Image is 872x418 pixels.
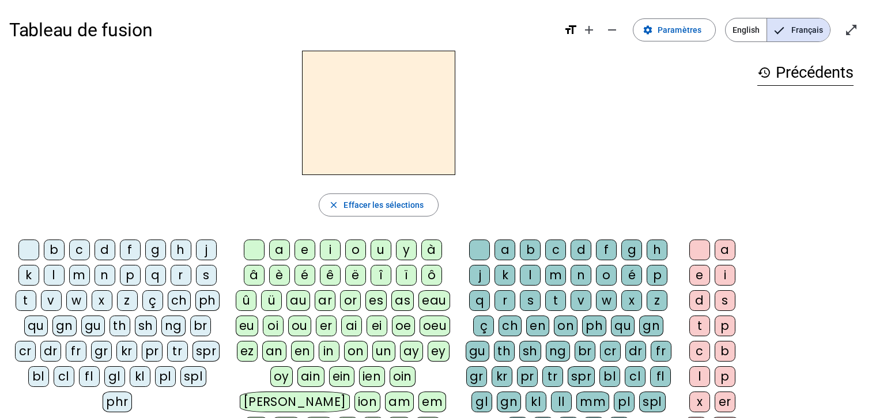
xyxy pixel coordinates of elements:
div: l [689,366,710,387]
div: è [269,265,290,286]
div: pr [517,366,538,387]
div: or [340,290,361,311]
div: d [95,240,115,260]
div: pr [142,341,163,362]
div: bl [28,366,49,387]
div: un [372,341,395,362]
mat-icon: settings [643,25,653,35]
div: es [365,290,387,311]
div: ei [367,316,387,336]
h3: Précédents [757,60,854,86]
div: er [316,316,337,336]
div: cr [15,341,36,362]
span: Paramètres [658,23,701,37]
div: ü [261,290,282,311]
div: à [421,240,442,260]
button: Diminuer la taille de la police [601,18,624,41]
div: tr [167,341,188,362]
div: phr [103,392,132,412]
div: ou [288,316,311,336]
div: h [171,240,191,260]
div: ai [341,316,362,336]
div: î [371,265,391,286]
div: ll [551,392,572,412]
div: d [571,240,591,260]
h1: Tableau de fusion [9,12,554,48]
div: gr [91,341,112,362]
div: o [345,240,366,260]
div: ë [345,265,366,286]
div: oin [390,366,416,387]
div: spl [180,366,207,387]
div: a [494,240,515,260]
div: gn [497,392,521,412]
div: an [262,341,286,362]
div: pl [155,366,176,387]
div: sh [135,316,157,336]
div: c [545,240,566,260]
div: oi [263,316,284,336]
div: l [520,265,541,286]
div: t [689,316,710,336]
div: u [371,240,391,260]
div: c [689,341,710,362]
div: mm [576,392,609,412]
div: o [596,265,617,286]
div: spl [639,392,666,412]
div: as [391,290,414,311]
div: dr [625,341,646,362]
div: ç [473,316,494,336]
div: a [269,240,290,260]
div: kr [116,341,137,362]
div: ay [400,341,423,362]
button: Effacer les sélections [319,193,438,216]
div: k [18,265,39,286]
div: er [715,392,735,412]
div: ê [320,265,341,286]
div: sh [519,341,541,362]
div: j [196,240,217,260]
div: g [621,240,642,260]
mat-icon: remove [605,23,619,37]
mat-icon: open_in_full [844,23,858,37]
div: h [647,240,667,260]
div: kl [526,392,546,412]
div: w [596,290,617,311]
div: pl [614,392,635,412]
div: tr [542,366,563,387]
div: m [545,265,566,286]
div: b [520,240,541,260]
div: j [469,265,490,286]
div: m [69,265,90,286]
div: gn [52,316,77,336]
div: in [319,341,339,362]
div: â [244,265,265,286]
div: i [715,265,735,286]
span: Effacer les sélections [343,198,424,212]
div: z [117,290,138,311]
div: i [320,240,341,260]
span: Français [767,18,830,41]
div: p [647,265,667,286]
div: kl [130,366,150,387]
div: on [554,316,577,336]
div: ph [582,316,606,336]
div: b [715,341,735,362]
div: k [494,265,515,286]
div: x [689,392,710,412]
div: ey [428,341,450,362]
button: Entrer en plein écran [840,18,863,41]
div: s [196,265,217,286]
div: v [41,290,62,311]
div: th [110,316,130,336]
div: n [95,265,115,286]
div: ion [354,392,381,412]
div: q [145,265,166,286]
div: l [44,265,65,286]
div: gr [466,366,487,387]
div: p [715,316,735,336]
div: [PERSON_NAME] [240,392,350,412]
div: é [621,265,642,286]
div: e [689,265,710,286]
div: spr [192,341,220,362]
